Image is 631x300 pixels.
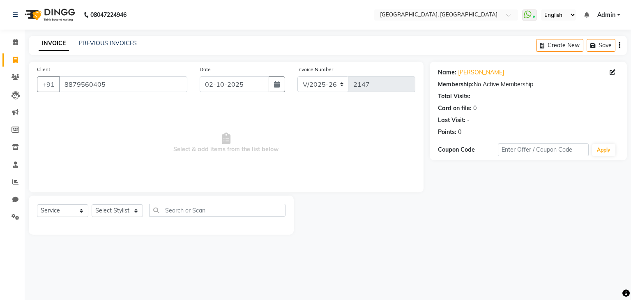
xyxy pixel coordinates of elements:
[467,116,470,125] div: -
[37,76,60,92] button: +91
[79,39,137,47] a: PREVIOUS INVOICES
[200,66,211,73] label: Date
[37,66,50,73] label: Client
[536,39,583,52] button: Create New
[438,116,465,125] div: Last Visit:
[90,3,127,26] b: 08047224946
[592,144,615,156] button: Apply
[438,104,472,113] div: Card on file:
[438,68,456,77] div: Name:
[438,80,619,89] div: No Active Membership
[597,11,615,19] span: Admin
[59,76,187,92] input: Search by Name/Mobile/Email/Code
[498,143,588,156] input: Enter Offer / Coupon Code
[21,3,77,26] img: logo
[458,128,461,136] div: 0
[438,128,456,136] div: Points:
[297,66,333,73] label: Invoice Number
[438,80,474,89] div: Membership:
[438,92,470,101] div: Total Visits:
[149,204,286,217] input: Search or Scan
[587,39,615,52] button: Save
[37,102,415,184] span: Select & add items from the list below
[438,145,498,154] div: Coupon Code
[39,36,69,51] a: INVOICE
[473,104,477,113] div: 0
[458,68,504,77] a: [PERSON_NAME]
